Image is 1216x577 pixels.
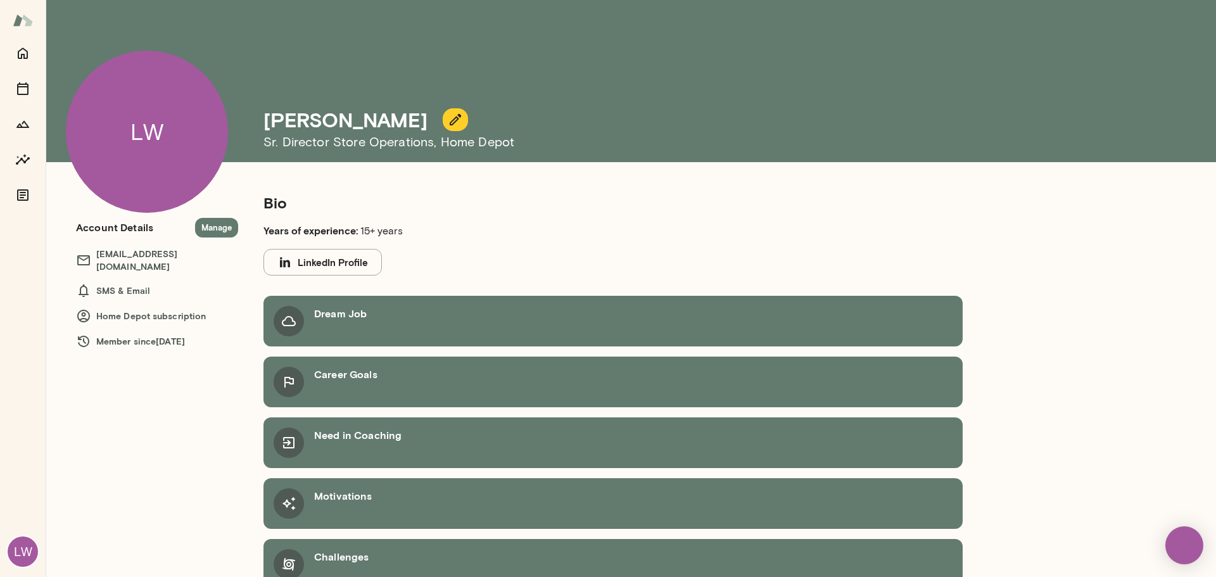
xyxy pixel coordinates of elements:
[314,488,372,504] h6: Motivations
[10,41,35,66] button: Home
[314,367,377,382] h6: Career Goals
[10,182,35,208] button: Documents
[263,193,689,213] h5: Bio
[314,306,367,321] h6: Dream Job
[263,249,382,276] button: LinkedIn Profile
[13,8,33,32] img: Mento
[263,223,689,239] p: 15+ years
[66,51,228,213] div: LW
[314,549,369,564] h6: Challenges
[76,283,238,298] h6: SMS & Email
[76,220,153,235] h6: Account Details
[10,111,35,137] button: Growth Plan
[8,536,38,567] div: LW
[263,108,427,132] h4: [PERSON_NAME]
[263,132,1023,152] h6: Sr. Director Store Operations , Home Depot
[314,428,402,443] h6: Need in Coaching
[76,248,238,273] h6: [EMAIL_ADDRESS][DOMAIN_NAME]
[263,224,358,236] b: Years of experience:
[10,147,35,172] button: Insights
[195,218,238,238] button: Manage
[76,334,238,349] h6: Member since [DATE]
[10,76,35,101] button: Sessions
[76,308,238,324] h6: Home Depot subscription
